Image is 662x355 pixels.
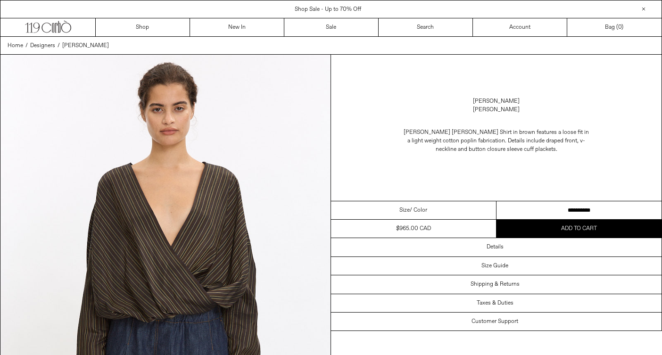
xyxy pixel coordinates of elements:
span: Designers [30,42,55,50]
span: / [58,41,60,50]
a: Sale [284,18,379,36]
a: Bag () [567,18,662,36]
span: Add to cart [561,225,597,232]
a: Account [473,18,567,36]
span: 0 [618,24,621,31]
h3: Details [487,244,504,250]
a: Shop Sale - Up to 70% Off [295,6,361,13]
span: / Color [410,206,427,215]
div: $965.00 CAD [396,224,431,233]
h3: Shipping & Returns [471,281,520,288]
span: [PERSON_NAME] [62,42,109,50]
h3: Customer Support [472,318,518,325]
a: Designers [30,41,55,50]
span: Home [8,42,23,50]
a: Shop [96,18,190,36]
a: New In [190,18,284,36]
div: [PERSON_NAME] [473,106,520,114]
span: Size [399,206,410,215]
span: ) [618,23,623,32]
h3: Size Guide [481,263,508,269]
a: Search [379,18,473,36]
p: [PERSON_NAME] [PERSON_NAME] Shirt in brown features a loose fit in a light weight cotton poplin f... [402,124,591,158]
span: / [25,41,28,50]
h3: Taxes & Duties [477,300,513,306]
a: [PERSON_NAME] [473,97,520,106]
button: Add to cart [497,220,662,238]
a: Home [8,41,23,50]
a: [PERSON_NAME] [62,41,109,50]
